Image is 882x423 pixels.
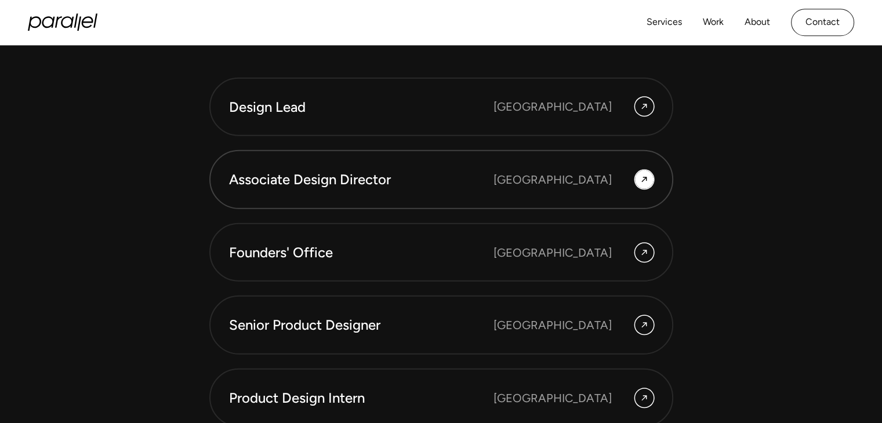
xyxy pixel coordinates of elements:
[229,170,493,189] div: Associate Design Director
[493,171,612,188] div: [GEOGRAPHIC_DATA]
[791,9,854,37] a: Contact
[229,388,493,408] div: Product Design Intern
[28,14,97,31] a: home
[493,98,612,115] div: [GEOGRAPHIC_DATA]
[209,150,673,209] a: Associate Design Director [GEOGRAPHIC_DATA]
[209,78,673,137] a: Design Lead [GEOGRAPHIC_DATA]
[493,316,612,334] div: [GEOGRAPHIC_DATA]
[493,389,612,407] div: [GEOGRAPHIC_DATA]
[703,14,724,31] a: Work
[209,223,673,282] a: Founders' Office [GEOGRAPHIC_DATA]
[493,244,612,261] div: [GEOGRAPHIC_DATA]
[229,243,493,262] div: Founders' Office
[209,296,673,355] a: Senior Product Designer [GEOGRAPHIC_DATA]
[647,14,682,31] a: Services
[745,14,770,31] a: About
[229,97,493,117] div: Design Lead
[229,315,493,335] div: Senior Product Designer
